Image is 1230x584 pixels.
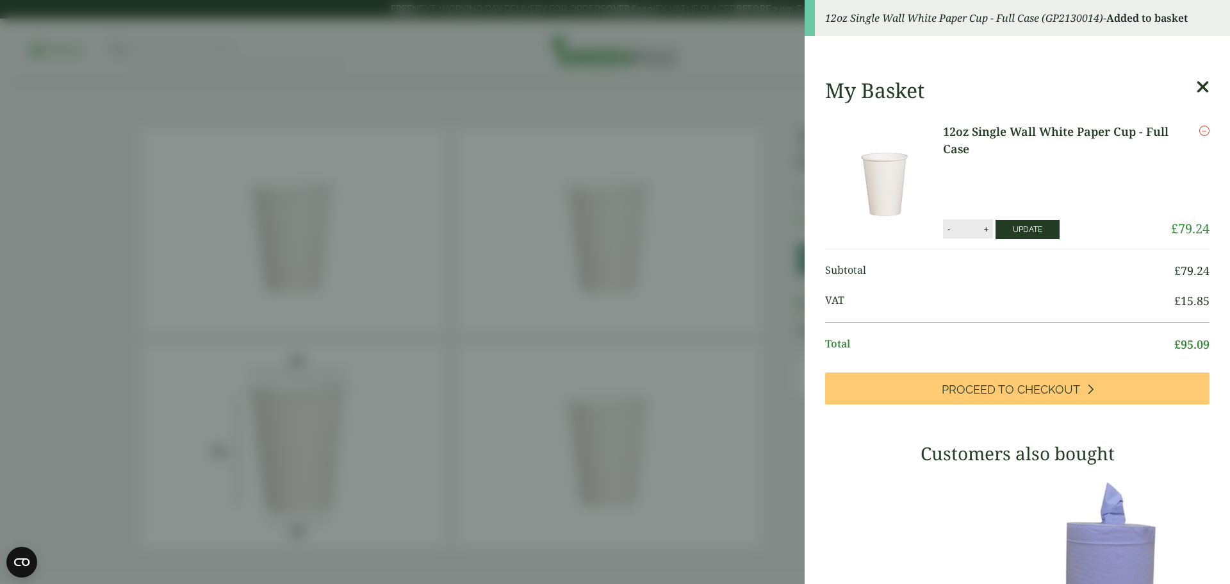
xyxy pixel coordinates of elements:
[6,547,37,578] button: Open CMP widget
[1171,220,1178,237] span: £
[1106,11,1188,25] strong: Added to basket
[1174,293,1181,308] span: £
[1171,220,1209,237] bdi: 79.24
[943,123,1171,158] a: 12oz Single Wall White Paper Cup - Full Case
[980,224,992,235] button: +
[825,292,1174,310] span: VAT
[1174,337,1209,352] bdi: 95.09
[996,220,1060,239] button: Update
[1174,337,1181,352] span: £
[1174,263,1181,278] span: £
[1199,123,1209,138] a: Remove this item
[1174,263,1209,278] bdi: 79.24
[828,123,943,238] img: 12oz Single Wall White Paper Cup-Full Case of-0
[825,11,1103,25] em: 12oz Single Wall White Paper Cup - Full Case (GP2130014)
[825,336,1174,353] span: Total
[825,372,1209,405] a: Proceed to Checkout
[825,443,1209,465] h3: Customers also bought
[825,262,1174,279] span: Subtotal
[1174,293,1209,308] bdi: 15.85
[942,383,1080,397] span: Proceed to Checkout
[825,78,924,103] h2: My Basket
[944,224,954,235] button: -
